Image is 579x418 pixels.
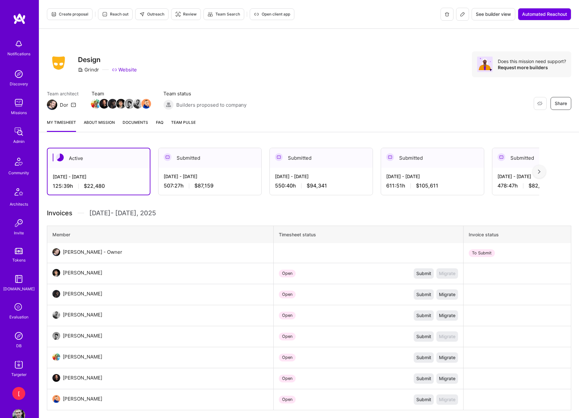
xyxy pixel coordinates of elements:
[14,230,24,236] div: Invite
[52,374,60,382] img: User Avatar
[108,98,117,109] a: Team Member Avatar
[135,8,169,20] button: Outreach
[381,148,484,168] div: Submitted
[13,138,25,145] div: Admin
[91,99,101,109] img: Team Member Avatar
[436,352,458,363] button: Migrate
[171,119,196,132] a: Team Pulse
[112,66,137,73] a: Website
[522,11,567,17] span: Automated Reachout
[416,354,431,361] span: Submit
[92,90,150,97] span: Team
[10,201,28,208] div: Architects
[52,269,60,277] img: User Avatar
[551,97,571,110] button: Share
[13,13,26,25] img: logo
[469,249,495,257] div: To Submit
[47,208,72,218] span: Invoices
[414,373,434,384] button: Submit
[386,182,479,189] div: 611:51 h
[16,342,22,349] div: DB
[47,8,93,20] button: Create proposal
[12,68,25,80] img: discovery
[56,154,64,161] img: Active
[51,12,56,17] i: icon Proposal
[416,375,431,382] span: Submit
[89,208,156,218] span: [DATE] - [DATE] , 2025
[9,314,28,320] div: Evaluation
[52,290,60,298] img: User Avatar
[208,11,240,17] span: Team Search
[275,173,367,180] div: [DATE] - [DATE]
[125,99,134,109] img: Team Member Avatar
[11,185,27,201] img: Architects
[47,100,57,110] img: Team Architect
[279,270,296,277] div: Open
[158,148,261,168] div: Submitted
[416,312,431,319] span: Submit
[53,183,145,189] div: 125:39 h
[63,311,102,319] div: [PERSON_NAME]
[279,333,296,340] div: Open
[52,353,60,361] img: User Avatar
[142,98,150,109] a: Team Member Avatar
[78,66,99,73] div: Grindr
[15,248,23,254] img: tokens
[414,289,434,300] button: Submit
[307,182,327,189] span: $94,341
[498,58,566,64] div: Does this mission need support?
[63,248,122,256] div: [PERSON_NAME] - Owner
[414,352,434,363] button: Submit
[275,182,367,189] div: 550:40 h
[11,371,27,378] div: Targeter
[254,11,290,17] span: Open client app
[12,217,25,230] img: Invite
[63,290,102,298] div: [PERSON_NAME]
[416,291,431,298] span: Submit
[78,56,137,64] h3: Design
[51,11,88,17] span: Create proposal
[416,396,431,403] span: Submit
[164,182,256,189] div: 507:27 h
[279,396,296,403] div: Open
[439,375,455,382] span: Migrate
[84,183,105,189] span: $22,480
[164,153,171,161] img: Submitted
[12,96,25,109] img: teamwork
[108,99,117,109] img: Team Member Avatar
[48,148,150,168] div: Active
[414,331,434,342] button: Submit
[52,332,60,340] img: User Avatar
[175,12,180,17] i: icon Targeter
[414,268,434,279] button: Submit
[12,257,26,263] div: Tokens
[436,289,458,300] button: Migrate
[498,64,566,70] div: Request more builders
[176,102,246,108] span: Builders proposed to company
[63,332,102,340] div: [PERSON_NAME]
[47,119,76,132] a: My timesheet
[416,182,438,189] span: $105,611
[439,354,455,361] span: Migrate
[123,119,148,132] a: Documents
[47,226,274,243] th: Member
[439,291,455,298] span: Migrate
[555,100,567,107] span: Share
[476,11,511,17] span: See builder view
[125,98,134,109] a: Team Member Avatar
[3,285,35,292] div: [DOMAIN_NAME]
[116,99,126,109] img: Team Member Avatar
[472,8,515,20] button: See builder view
[386,173,479,180] div: [DATE] - [DATE]
[98,8,133,20] button: Reach out
[12,38,25,50] img: bell
[416,270,431,277] span: Submit
[156,119,163,132] a: FAQ
[63,395,102,403] div: [PERSON_NAME]
[102,11,128,17] span: Reach out
[477,57,493,72] img: Avatar
[84,119,115,132] a: About Mission
[163,100,174,110] img: Builders proposed to company
[12,329,25,342] img: Admin Search
[63,374,102,382] div: [PERSON_NAME]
